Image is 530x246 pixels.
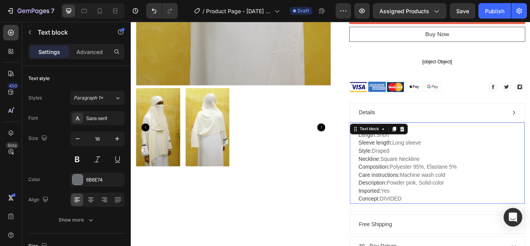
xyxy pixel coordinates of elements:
p: Settings [38,48,60,56]
p: 7 [51,6,54,16]
iframe: Design area [131,22,530,246]
span: Product Page - [DATE] 17:05:10 [206,7,271,15]
span: Concept: [265,203,290,210]
span: Save [456,8,469,14]
div: Size [28,133,49,144]
div: 450 [7,83,19,89]
div: Sans-serif [86,115,123,122]
div: Undo/Redo [146,3,178,19]
span: Draft [298,7,309,14]
button: Show more [28,213,125,227]
img: Alt Image [298,70,319,82]
div: Text block [265,122,291,129]
span: Paragraph 1* [74,94,103,101]
p: Short Long sleeve Draped Square Neckline Polyester 95%, Elastane 5% Machine wash cold Powder pink... [265,127,449,211]
span: Composition: [265,166,301,173]
span: Neckline: [265,157,291,163]
button: Carousel Next Arrow [217,119,227,128]
span: Description: [265,185,298,191]
span: [object Object] [255,42,460,51]
div: Font [28,115,38,122]
button: Buy Now [255,6,460,23]
div: Color [28,176,40,183]
div: 6B6E74 [86,176,123,183]
div: Styles [28,94,42,101]
img: Alt Image [320,70,341,82]
span: Length: [265,129,286,135]
div: Free Shipping [265,230,306,242]
span: Style: [265,147,281,154]
p: Advanced [76,48,103,56]
div: Buy Now [343,9,371,20]
span: Care instructions: [265,175,314,182]
div: Align [28,195,50,205]
button: Save [450,3,475,19]
img: Alt Image [341,70,362,82]
img: Alt Image [416,70,429,82]
div: Beta [6,142,19,148]
button: Publish [478,3,511,19]
span: Sleeve length: [265,138,305,145]
span: / [203,7,204,15]
button: Paragraph 1* [70,91,125,105]
button: 7 [3,3,58,19]
img: Alt Image [276,70,297,82]
div: Publish [485,7,504,15]
div: Show more [59,216,95,224]
div: Text style [28,75,50,82]
img: Alt Image [432,70,444,82]
p: Text block [38,28,104,37]
button: Assigned Products [373,3,447,19]
span: Assigned Products [379,7,429,15]
span: Imported: [265,194,292,201]
img: Alt Image [255,70,275,82]
div: Open Intercom Messenger [504,208,522,227]
img: Alt Image [447,70,460,82]
div: Details [265,100,286,112]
